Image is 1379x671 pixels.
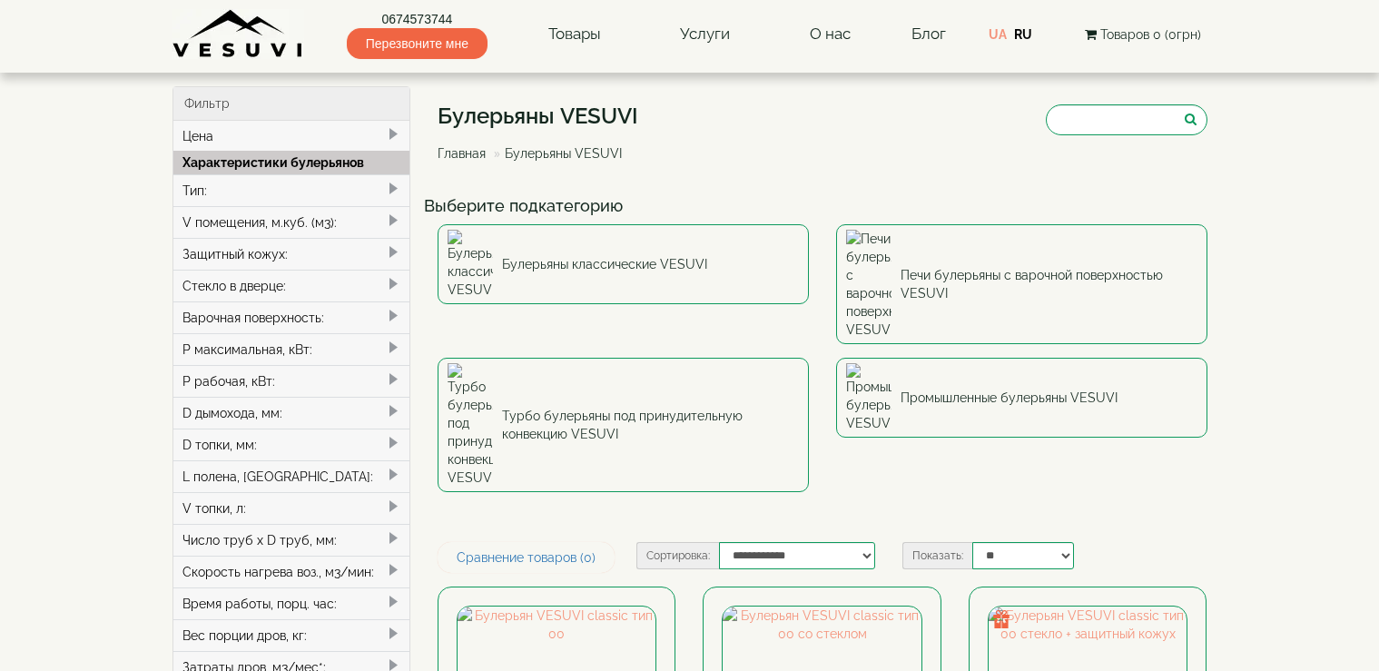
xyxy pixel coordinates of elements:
div: Защитный кожух: [173,238,410,270]
a: Печи булерьяны с варочной поверхностью VESUVI Печи булерьяны с варочной поверхностью VESUVI [836,224,1207,344]
a: Блог [911,25,946,43]
a: Промышленные булерьяны VESUVI Промышленные булерьяны VESUVI [836,358,1207,438]
div: V топки, л: [173,492,410,524]
div: V помещения, м.куб. (м3): [173,206,410,238]
div: Число труб x D труб, мм: [173,524,410,556]
span: Перезвоните мне [347,28,488,59]
a: UA [989,27,1007,42]
label: Показать: [902,542,972,569]
a: 0674573744 [347,10,488,28]
div: Время работы, порц. час: [173,587,410,619]
a: Сравнение товаров (0) [438,542,615,573]
div: P рабочая, кВт: [173,365,410,397]
a: Главная [438,146,486,161]
div: P максимальная, кВт: [173,333,410,365]
div: Варочная поверхность: [173,301,410,333]
img: Завод VESUVI [172,9,304,59]
label: Сортировка: [636,542,719,569]
div: Вес порции дров, кг: [173,619,410,651]
div: L полена, [GEOGRAPHIC_DATA]: [173,460,410,492]
div: Цена [173,121,410,152]
a: Турбо булерьяны под принудительную конвекцию VESUVI Турбо булерьяны под принудительную конвекцию ... [438,358,809,492]
a: О нас [792,14,869,55]
div: Скорость нагрева воз., м3/мин: [173,556,410,587]
img: Промышленные булерьяны VESUVI [846,363,891,432]
div: D топки, мм: [173,429,410,460]
button: Товаров 0 (0грн) [1079,25,1207,44]
span: Товаров 0 (0грн) [1100,27,1201,42]
div: Стекло в дверце: [173,270,410,301]
img: Булерьяны классические VESUVI [448,230,493,299]
h4: Выберите подкатегорию [424,197,1221,215]
li: Булерьяны VESUVI [489,144,622,163]
a: RU [1014,27,1032,42]
div: Тип: [173,174,410,206]
div: Фильтр [173,87,410,121]
a: Услуги [662,14,748,55]
a: Товары [530,14,619,55]
img: gift [992,610,1010,628]
div: D дымохода, мм: [173,397,410,429]
div: Характеристики булерьянов [173,151,410,174]
a: Булерьяны классические VESUVI Булерьяны классические VESUVI [438,224,809,304]
img: Печи булерьяны с варочной поверхностью VESUVI [846,230,891,339]
img: Турбо булерьяны под принудительную конвекцию VESUVI [448,363,493,487]
h1: Булерьяны VESUVI [438,104,638,128]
